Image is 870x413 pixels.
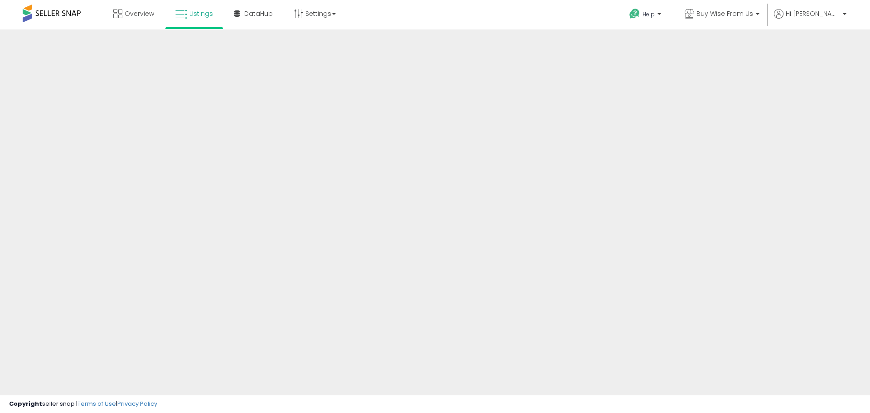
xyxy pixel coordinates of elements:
[125,9,154,18] span: Overview
[117,399,157,408] a: Privacy Policy
[696,9,753,18] span: Buy Wise From Us
[9,400,157,408] div: seller snap | |
[629,8,640,19] i: Get Help
[643,10,655,18] span: Help
[244,9,273,18] span: DataHub
[622,1,670,29] a: Help
[774,9,846,29] a: Hi [PERSON_NAME]
[77,399,116,408] a: Terms of Use
[786,9,840,18] span: Hi [PERSON_NAME]
[189,9,213,18] span: Listings
[9,399,42,408] strong: Copyright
